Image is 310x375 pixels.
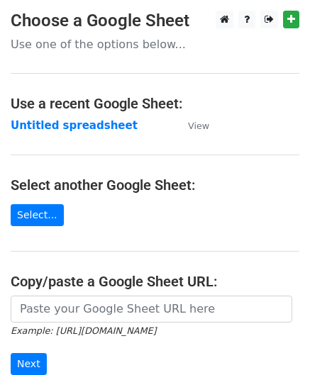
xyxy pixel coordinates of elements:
p: Use one of the options below... [11,37,299,52]
a: View [174,119,209,132]
small: Example: [URL][DOMAIN_NAME] [11,325,156,336]
a: Select... [11,204,64,226]
small: View [188,121,209,131]
h4: Use a recent Google Sheet: [11,95,299,112]
h4: Copy/paste a Google Sheet URL: [11,273,299,290]
a: Untitled spreadsheet [11,119,138,132]
h3: Choose a Google Sheet [11,11,299,31]
h4: Select another Google Sheet: [11,177,299,194]
iframe: Chat Widget [239,307,310,375]
input: Next [11,353,47,375]
input: Paste your Google Sheet URL here [11,296,292,323]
